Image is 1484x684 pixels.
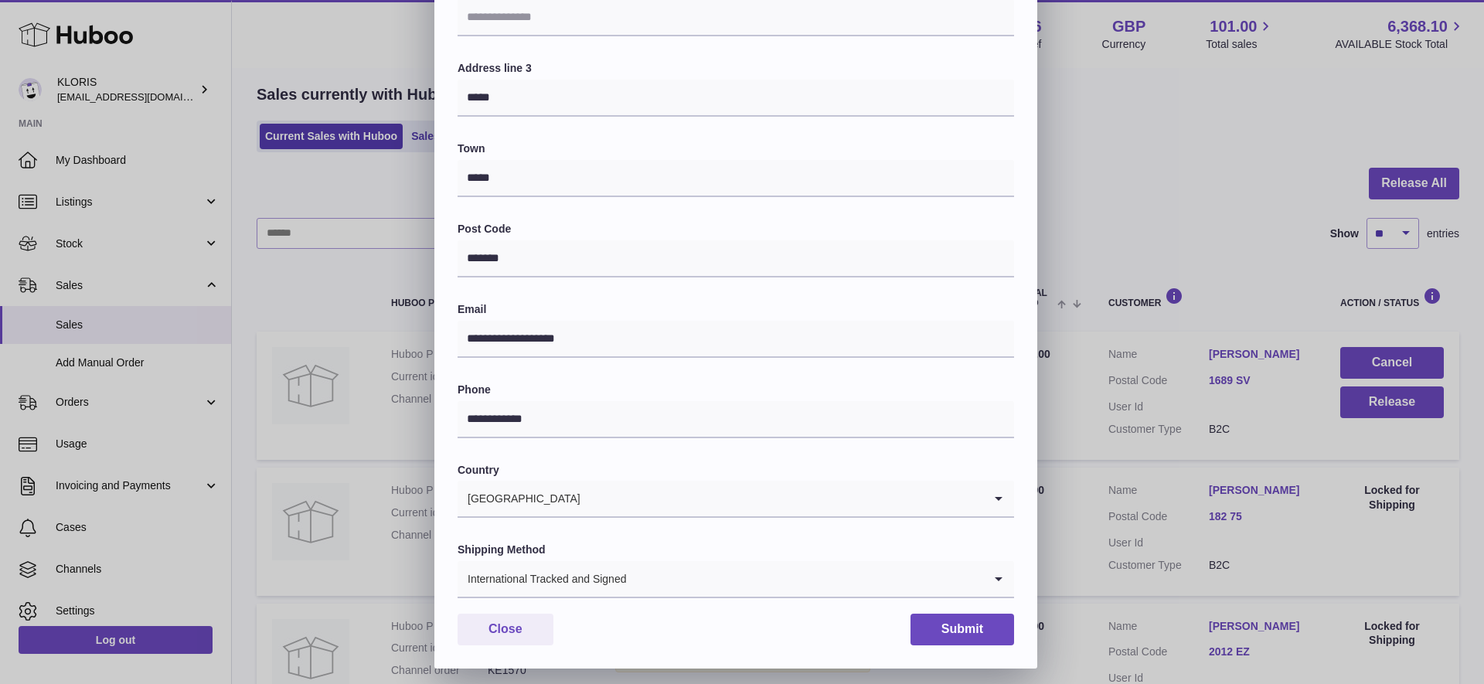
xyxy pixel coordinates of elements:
[627,561,983,597] input: Search for option
[458,561,627,597] span: International Tracked and Signed
[458,141,1014,156] label: Town
[458,222,1014,237] label: Post Code
[458,61,1014,76] label: Address line 3
[458,481,1014,518] div: Search for option
[458,543,1014,557] label: Shipping Method
[458,481,581,516] span: [GEOGRAPHIC_DATA]
[458,302,1014,317] label: Email
[581,481,983,516] input: Search for option
[458,561,1014,598] div: Search for option
[458,463,1014,478] label: Country
[458,614,553,645] button: Close
[458,383,1014,397] label: Phone
[910,614,1014,645] button: Submit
